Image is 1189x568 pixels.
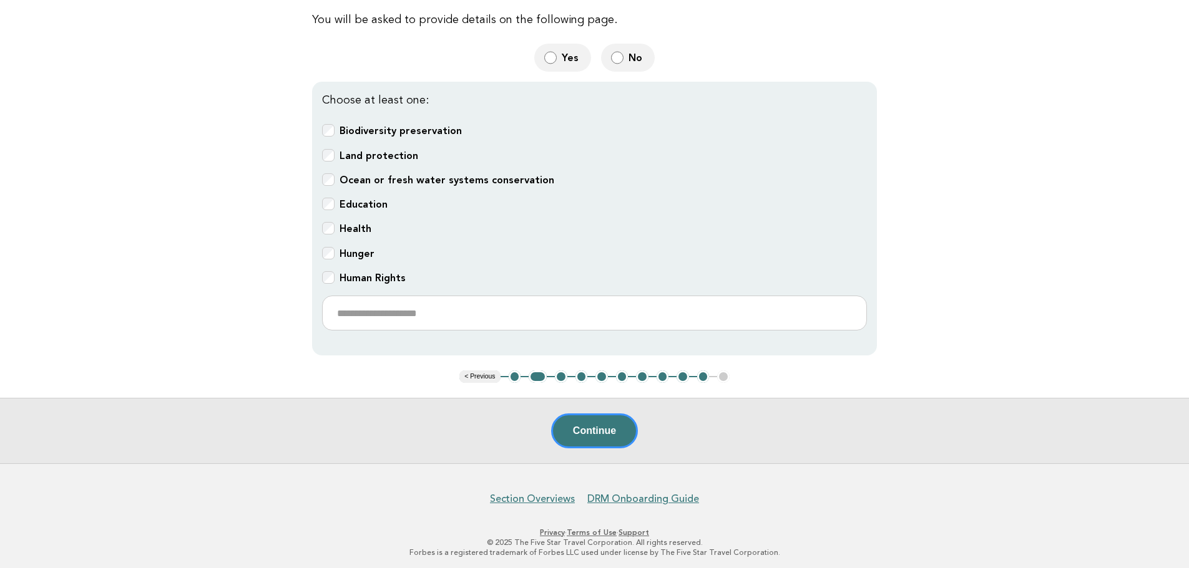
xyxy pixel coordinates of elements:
button: 7 [636,370,648,383]
button: 1 [509,370,521,383]
a: DRM Onboarding Guide [587,493,699,505]
button: 8 [657,370,669,383]
p: Forbes is a registered trademark of Forbes LLC used under license by The Five Star Travel Corpora... [213,547,977,557]
b: Hunger [340,248,374,259]
p: Choose at least one: [322,92,867,109]
button: 3 [555,370,567,383]
button: Continue [551,413,638,448]
button: 2 [529,370,547,383]
a: Terms of Use [567,528,617,537]
a: Privacy [540,528,565,537]
button: 4 [575,370,588,383]
button: 5 [595,370,608,383]
b: Education [340,198,388,210]
input: No [611,51,624,64]
button: < Previous [459,370,500,383]
a: Section Overviews [490,493,575,505]
b: Health [340,223,371,234]
input: Yes [544,51,557,64]
span: Yes [562,51,581,64]
span: No [629,51,645,64]
p: You will be asked to provide details on the following page. [312,11,877,29]
a: Support [619,528,649,537]
button: 10 [697,370,710,383]
b: Human Rights [340,272,406,284]
button: 9 [677,370,689,383]
b: Land protection [340,150,418,161]
button: 6 [616,370,629,383]
p: © 2025 The Five Star Travel Corporation. All rights reserved. [213,537,977,547]
b: Biodiversity preservation [340,125,462,137]
p: · · [213,527,977,537]
b: Ocean or fresh water systems conservation [340,174,554,186]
